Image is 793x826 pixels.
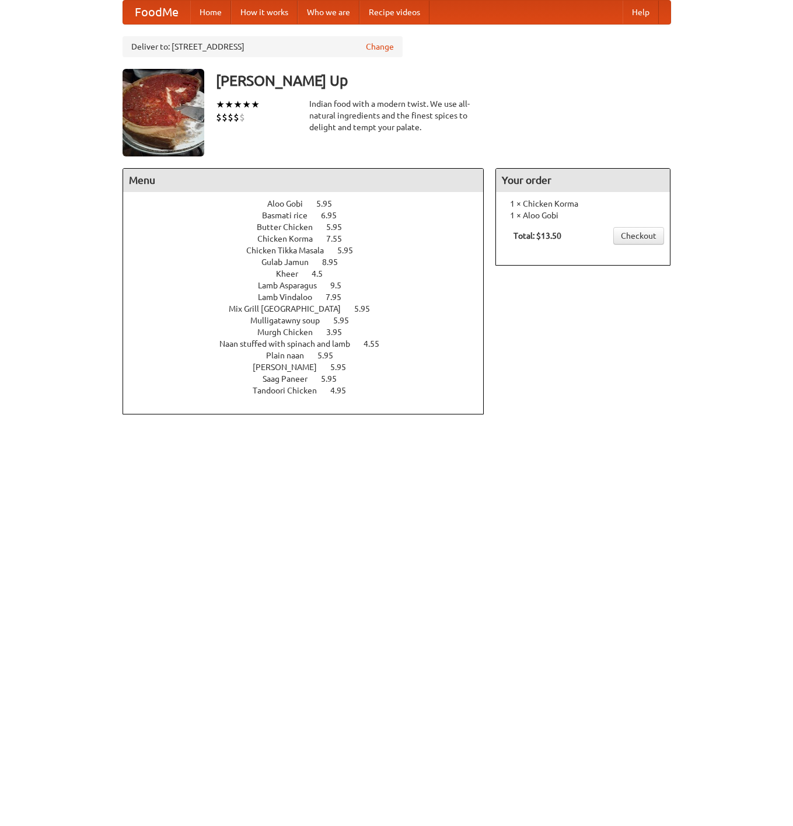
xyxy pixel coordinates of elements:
[266,351,355,360] a: Plain naan 5.95
[253,386,368,395] a: Tandoori Chicken 4.95
[257,222,324,232] span: Butter Chicken
[513,231,561,241] b: Total: $13.50
[502,210,664,221] li: 1 × Aloo Gobi
[258,281,329,290] span: Lamb Asparagus
[316,199,344,208] span: 5.95
[298,1,359,24] a: Who we are
[263,374,358,384] a: Saag Paneer 5.95
[225,98,233,111] li: ★
[326,222,354,232] span: 5.95
[261,257,320,267] span: Gulab Jamun
[276,269,310,278] span: Kheer
[239,111,245,124] li: $
[366,41,394,53] a: Change
[258,292,363,302] a: Lamb Vindaloo 7.95
[216,111,222,124] li: $
[123,1,190,24] a: FoodMe
[257,222,364,232] a: Butter Chicken 5.95
[231,1,298,24] a: How it works
[229,304,392,313] a: Mix Grill [GEOGRAPHIC_DATA] 5.95
[326,327,354,337] span: 3.95
[330,281,353,290] span: 9.5
[253,363,329,372] span: [PERSON_NAME]
[330,363,358,372] span: 5.95
[337,246,365,255] span: 5.95
[330,386,358,395] span: 4.95
[263,374,319,384] span: Saag Paneer
[326,292,353,302] span: 7.95
[257,327,324,337] span: Murgh Chicken
[364,339,391,348] span: 4.55
[317,351,345,360] span: 5.95
[253,363,368,372] a: [PERSON_NAME] 5.95
[496,169,670,192] h4: Your order
[262,211,358,220] a: Basmati rice 6.95
[262,211,319,220] span: Basmati rice
[228,111,233,124] li: $
[233,111,239,124] li: $
[250,316,331,325] span: Mulligatawny soup
[250,316,371,325] a: Mulligatawny soup 5.95
[216,69,671,92] h3: [PERSON_NAME] Up
[242,98,251,111] li: ★
[258,281,363,290] a: Lamb Asparagus 9.5
[321,211,348,220] span: 6.95
[257,327,364,337] a: Murgh Chicken 3.95
[502,198,664,210] li: 1 × Chicken Korma
[613,227,664,245] a: Checkout
[267,199,354,208] a: Aloo Gobi 5.95
[257,234,364,243] a: Chicken Korma 7.55
[258,292,324,302] span: Lamb Vindaloo
[251,98,260,111] li: ★
[261,257,359,267] a: Gulab Jamun 8.95
[219,339,362,348] span: Naan stuffed with spinach and lamb
[123,36,403,57] div: Deliver to: [STREET_ADDRESS]
[216,98,225,111] li: ★
[229,304,352,313] span: Mix Grill [GEOGRAPHIC_DATA]
[222,111,228,124] li: $
[123,169,484,192] h4: Menu
[321,374,348,384] span: 5.95
[190,1,231,24] a: Home
[246,246,336,255] span: Chicken Tikka Masala
[276,269,344,278] a: Kheer 4.5
[233,98,242,111] li: ★
[257,234,324,243] span: Chicken Korma
[267,199,315,208] span: Aloo Gobi
[322,257,350,267] span: 8.95
[266,351,316,360] span: Plain naan
[333,316,361,325] span: 5.95
[246,246,375,255] a: Chicken Tikka Masala 5.95
[326,234,354,243] span: 7.55
[123,69,204,156] img: angular.jpg
[253,386,329,395] span: Tandoori Chicken
[623,1,659,24] a: Help
[219,339,401,348] a: Naan stuffed with spinach and lamb 4.55
[359,1,429,24] a: Recipe videos
[312,269,334,278] span: 4.5
[309,98,484,133] div: Indian food with a modern twist. We use all-natural ingredients and the finest spices to delight ...
[354,304,382,313] span: 5.95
